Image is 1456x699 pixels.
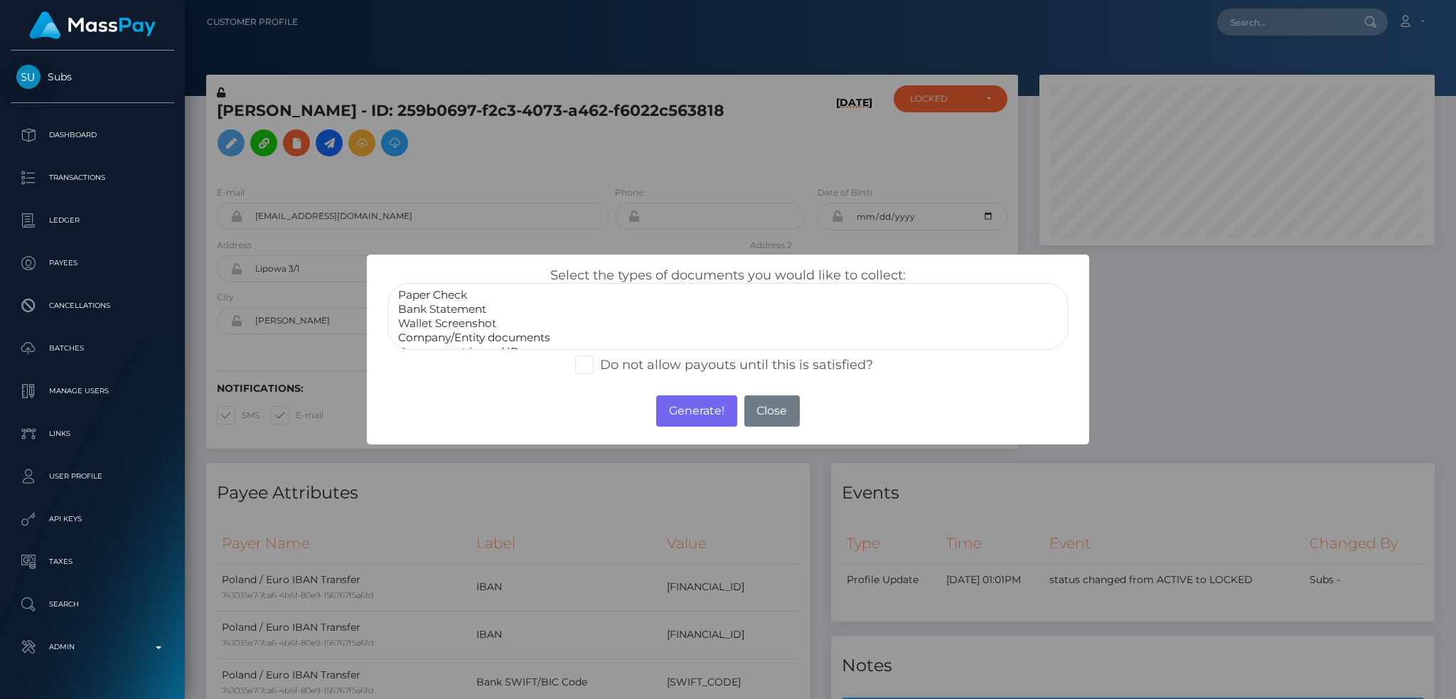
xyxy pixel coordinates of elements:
p: Dashboard [16,124,168,146]
p: Admin [16,636,168,658]
div: Select the types of documents you would like to collect: [377,267,1079,350]
img: Subs [16,65,41,89]
button: Generate! [656,395,737,427]
p: Cancellations [16,295,168,316]
img: MassPay Logo [29,11,156,39]
p: API Keys [16,508,168,530]
label: Do not allow payouts until this is satisfied? [575,356,873,374]
p: Links [16,423,168,444]
option: Bank Statement [397,302,1059,316]
p: Ledger [16,210,168,231]
p: Transactions [16,167,168,188]
p: Payees [16,252,168,274]
span: Subs [11,70,174,83]
p: User Profile [16,466,168,487]
option: Government issued ID [397,345,1059,359]
p: Batches [16,338,168,359]
select: < [387,283,1069,350]
button: Close [744,395,800,427]
option: Wallet Screenshot [397,316,1059,331]
option: Company/Entity documents [397,331,1059,345]
option: Paper Check [397,288,1059,302]
p: Search [16,594,168,615]
p: Manage Users [16,380,168,402]
p: Taxes [16,551,168,572]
